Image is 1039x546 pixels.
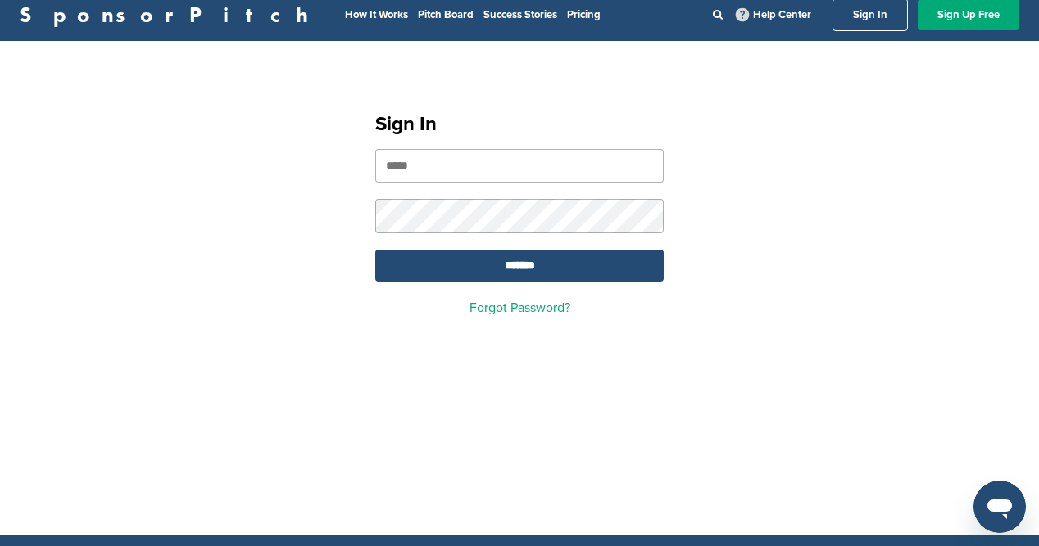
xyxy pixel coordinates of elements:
a: Pitch Board [418,8,474,21]
a: Forgot Password? [470,300,570,316]
a: SponsorPitch [20,4,319,25]
a: Success Stories [483,8,557,21]
a: Help Center [733,5,814,25]
iframe: Button to launch messaging window [973,481,1026,533]
h1: Sign In [375,110,664,139]
a: Pricing [567,8,601,21]
a: How It Works [345,8,408,21]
